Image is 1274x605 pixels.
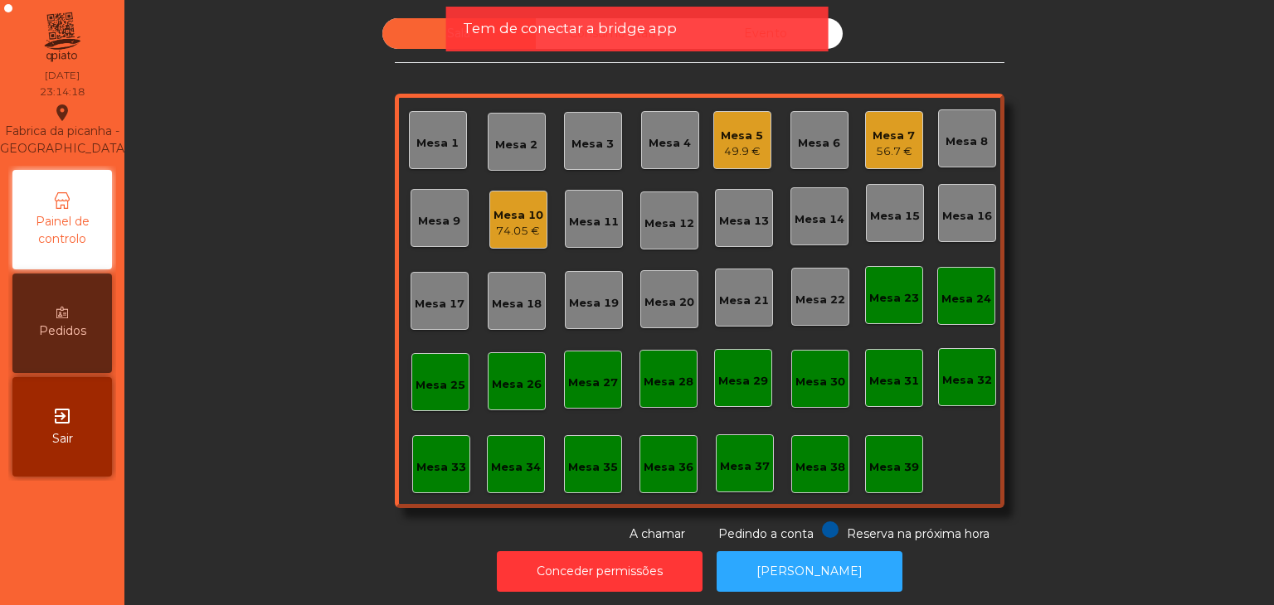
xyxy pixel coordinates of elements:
div: Mesa 31 [869,373,919,390]
i: exit_to_app [52,406,72,426]
div: Mesa 10 [494,207,543,224]
div: Mesa 13 [719,213,769,230]
div: Mesa 1 [416,135,459,152]
div: Mesa 7 [873,128,915,144]
div: 49.9 € [721,143,763,160]
span: Pedindo a conta [718,526,814,541]
div: 74.05 € [494,223,543,240]
div: Mesa 19 [569,295,619,312]
div: Mesa 17 [415,296,464,312]
div: Mesa 32 [942,372,992,389]
div: Mesa 27 [568,375,618,391]
div: Mesa 12 [644,215,694,232]
div: Mesa 2 [495,137,537,153]
div: Mesa 15 [870,208,920,225]
span: Tem de conectar a bridge app [463,18,677,39]
div: Mesa 16 [942,208,992,225]
span: Pedidos [39,322,86,340]
div: Mesa 29 [718,373,768,390]
button: [PERSON_NAME] [717,551,902,592]
div: Mesa 14 [795,211,844,228]
div: Mesa 34 [491,459,541,476]
div: 56.7 € [873,143,915,160]
div: Mesa 39 [869,459,919,476]
div: Mesa 11 [569,214,619,230]
div: Mesa 5 [721,128,763,144]
div: Mesa 20 [644,294,694,311]
div: Mesa 22 [795,292,845,308]
div: Mesa 3 [571,136,614,152]
div: Mesa 24 [941,291,991,307]
span: Reserva na próxima hora [847,526,990,541]
div: Mesa 9 [418,213,460,230]
div: Mesa 30 [795,374,845,390]
span: Sair [52,430,73,448]
div: [DATE] [45,68,80,83]
div: Mesa 36 [644,459,693,476]
span: A chamar [630,526,685,541]
div: Mesa 37 [720,458,770,475]
div: Mesa 35 [568,459,618,476]
i: location_on [52,103,72,123]
div: Mesa 23 [869,290,919,307]
div: Mesa 25 [416,377,465,394]
div: Mesa 21 [719,293,769,309]
div: Mesa 28 [644,374,693,390]
div: Mesa 8 [946,133,988,150]
button: Conceder permissões [497,551,703,592]
div: Mesa 18 [492,296,542,312]
span: Painel de controlo [17,213,108,248]
div: Mesa 38 [795,459,845,476]
div: 23:14:18 [40,85,85,99]
img: qpiato [41,8,82,66]
div: Mesa 4 [649,135,691,152]
div: Mesa 6 [798,135,840,152]
div: Mesa 26 [492,376,542,393]
div: Sala [382,18,536,49]
div: Mesa 33 [416,459,466,476]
